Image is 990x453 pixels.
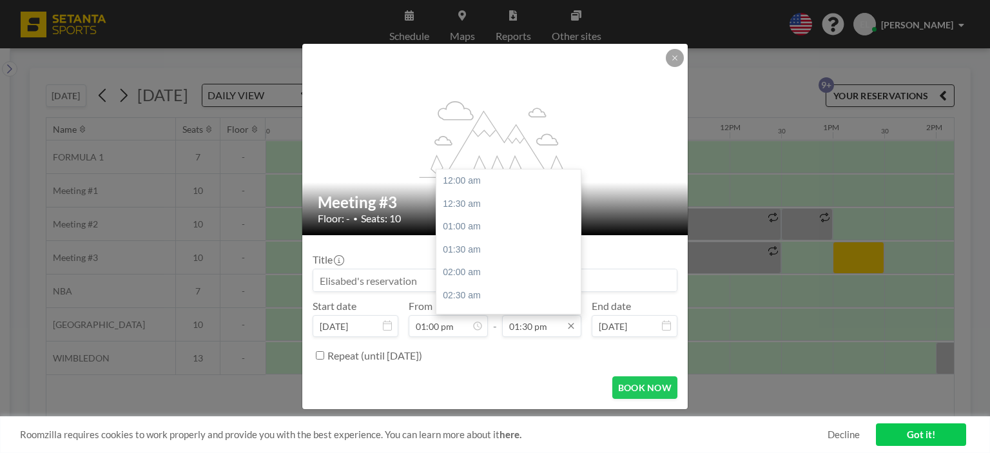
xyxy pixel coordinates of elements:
[436,169,587,193] div: 12:00 am
[436,193,587,216] div: 12:30 am
[353,214,358,224] span: •
[876,423,966,446] a: Got it!
[436,215,587,238] div: 01:00 am
[436,284,587,307] div: 02:30 am
[436,307,587,331] div: 03:00 am
[20,429,828,441] span: Roomzilla requires cookies to work properly and provide you with the best experience. You can lea...
[436,261,587,284] div: 02:00 am
[313,269,677,291] input: Elisabed's reservation
[361,212,401,225] span: Seats: 10
[318,193,674,212] h2: Meeting #3
[436,238,587,262] div: 01:30 am
[409,300,432,313] label: From
[313,300,356,313] label: Start date
[828,429,860,441] a: Decline
[327,349,422,362] label: Repeat (until [DATE])
[500,429,521,440] a: here.
[313,253,343,266] label: Title
[318,212,350,225] span: Floor: -
[612,376,677,399] button: BOOK NOW
[493,304,497,333] span: -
